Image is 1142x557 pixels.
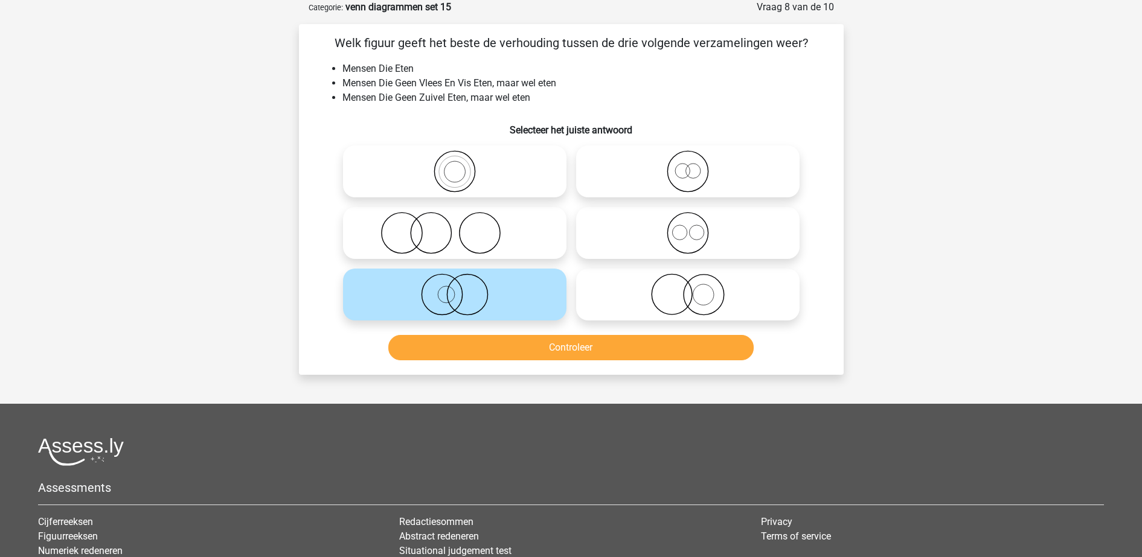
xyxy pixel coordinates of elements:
button: Controleer [388,335,754,360]
small: Categorie: [309,3,343,12]
a: Redactiesommen [399,516,473,527]
a: Privacy [761,516,792,527]
a: Abstract redeneren [399,530,479,542]
a: Situational judgement test [399,545,512,556]
a: Figuurreeksen [38,530,98,542]
li: Mensen Die Geen Zuivel Eten, maar wel eten [342,91,824,105]
h5: Assessments [38,480,1104,495]
li: Mensen Die Eten [342,62,824,76]
li: Mensen Die Geen Vlees En Vis Eten, maar wel eten [342,76,824,91]
a: Cijferreeksen [38,516,93,527]
a: Terms of service [761,530,831,542]
p: Welk figuur geeft het beste de verhouding tussen de drie volgende verzamelingen weer? [318,34,824,52]
a: Numeriek redeneren [38,545,123,556]
h6: Selecteer het juiste antwoord [318,115,824,136]
strong: venn diagrammen set 15 [345,1,451,13]
img: Assessly logo [38,438,124,466]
